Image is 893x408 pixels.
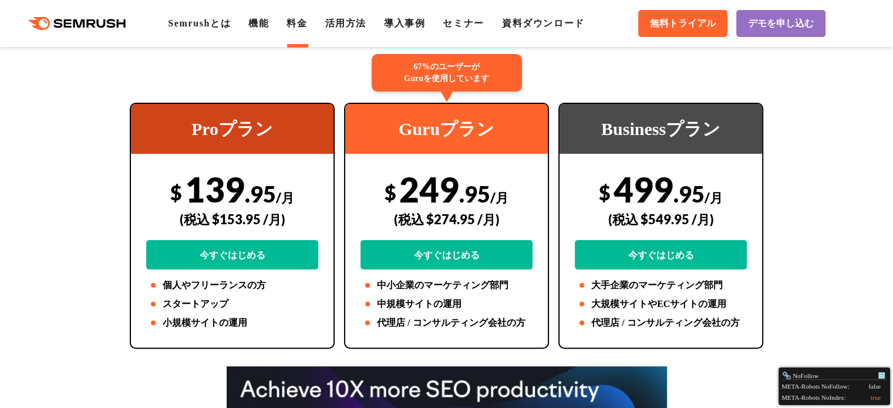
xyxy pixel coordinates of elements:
[146,198,318,240] div: (税込 $153.95 /月)
[871,393,881,402] div: true
[146,278,318,292] li: 個人やフリーランスの方
[575,198,747,240] div: (税込 $549.95 /月)
[638,10,727,37] a: 無料トライアル
[325,18,366,28] a: 活用方法
[877,371,887,380] div: Minimize
[170,180,182,204] span: $
[502,18,585,28] a: 資料ダウンロード
[360,316,533,330] li: 代理店 / コンサルティング会社の方
[146,240,318,269] a: 今すぐはじめる
[372,54,522,92] div: 67%のユーザーが Guruを使用しています
[673,180,705,207] span: .95
[287,18,307,28] a: 料金
[131,104,333,154] div: Proプラン
[360,168,533,269] div: 249
[146,168,318,269] div: 139
[384,18,425,28] a: 導入事例
[459,180,490,207] span: .95
[781,380,887,391] div: META-Robots NoFollow:
[575,316,747,330] li: 代理店 / コンサルティング会社の方
[782,371,877,380] div: NoFollow
[650,18,716,30] span: 無料トライアル
[146,297,318,311] li: スタートアップ
[575,278,747,292] li: 大手企業のマーケティング部門
[490,190,508,205] span: /月
[276,190,294,205] span: /月
[146,316,318,330] li: 小規模サイトの運用
[443,18,484,28] a: セミナー
[360,240,533,269] a: 今すぐはじめる
[748,18,814,30] span: デモを申し込む
[248,18,269,28] a: 機能
[245,180,276,207] span: .95
[599,180,611,204] span: $
[575,168,747,269] div: 499
[868,382,881,391] div: false
[360,278,533,292] li: 中小企業のマーケティング部門
[385,180,396,204] span: $
[575,240,747,269] a: 今すぐはじめる
[781,391,887,402] div: META-Robots NoIndex:
[575,297,747,311] li: 大規模サイトやECサイトの運用
[345,104,548,154] div: Guruプラン
[560,104,762,154] div: Businessプラン
[705,190,723,205] span: /月
[360,297,533,311] li: 中規模サイトの運用
[168,18,231,28] a: Semrushとは
[736,10,825,37] a: デモを申し込む
[360,198,533,240] div: (税込 $274.95 /月)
